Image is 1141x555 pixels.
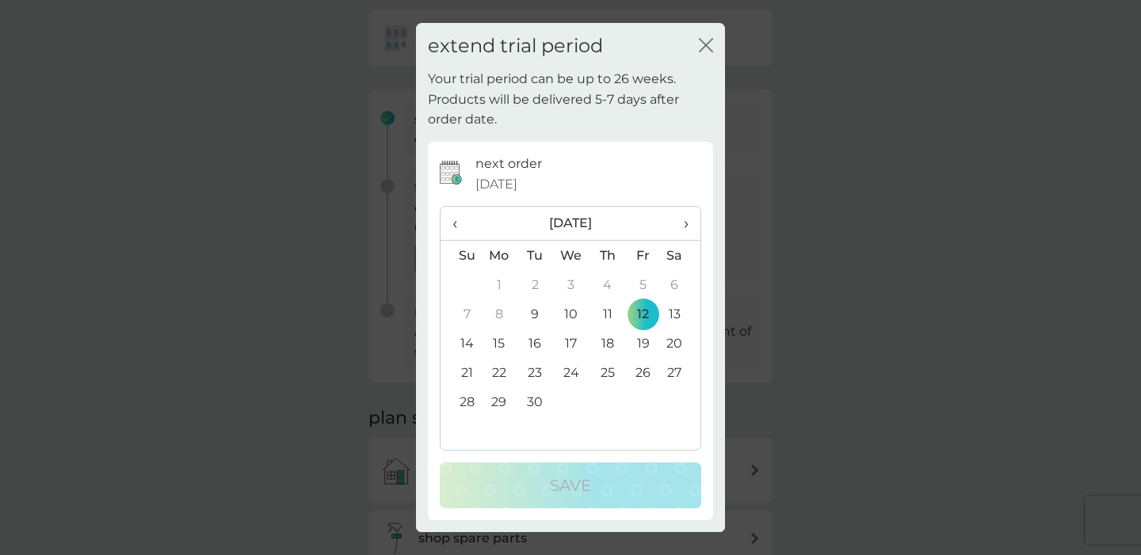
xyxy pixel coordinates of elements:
[590,329,625,358] td: 18
[517,270,553,299] td: 2
[590,358,625,387] td: 25
[553,241,590,271] th: We
[673,207,689,240] span: ›
[661,358,700,387] td: 27
[553,299,590,329] td: 10
[481,358,517,387] td: 22
[441,329,481,358] td: 14
[441,387,481,416] td: 28
[553,270,590,299] td: 3
[553,329,590,358] td: 17
[452,207,469,240] span: ‹
[441,241,481,271] th: Su
[661,299,700,329] td: 13
[481,241,517,271] th: Mo
[428,69,713,130] p: Your trial period can be up to 26 weeks. Products will be delivered 5-7 days after order date.
[550,473,591,498] p: Save
[481,329,517,358] td: 15
[590,299,625,329] td: 11
[625,299,661,329] td: 12
[661,241,700,271] th: Sa
[481,299,517,329] td: 8
[481,207,661,241] th: [DATE]
[625,358,661,387] td: 26
[428,35,603,58] h2: extend trial period
[661,270,700,299] td: 6
[481,387,517,416] td: 29
[661,329,700,358] td: 20
[481,270,517,299] td: 1
[475,154,542,174] p: next order
[517,299,553,329] td: 9
[517,241,553,271] th: Tu
[625,241,661,271] th: Fr
[517,358,553,387] td: 23
[625,329,661,358] td: 19
[590,270,625,299] td: 4
[517,387,553,416] td: 30
[590,241,625,271] th: Th
[441,299,481,329] td: 7
[440,462,701,508] button: Save
[441,358,481,387] td: 21
[517,329,553,358] td: 16
[553,358,590,387] td: 24
[699,38,713,55] button: close
[475,174,517,195] span: [DATE]
[625,270,661,299] td: 5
